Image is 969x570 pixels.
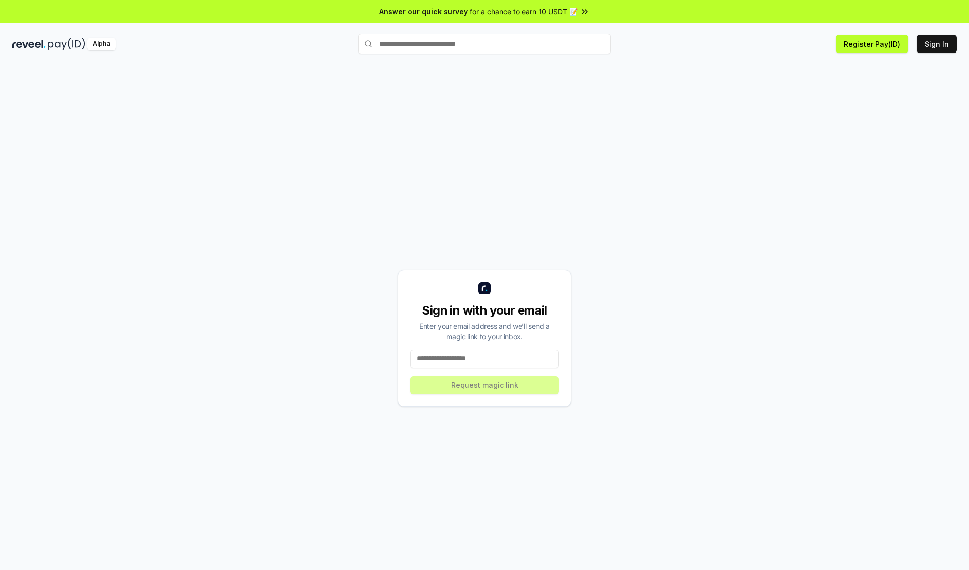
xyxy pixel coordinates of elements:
img: pay_id [48,38,85,50]
button: Register Pay(ID) [836,35,908,53]
span: for a chance to earn 10 USDT 📝 [470,6,578,17]
div: Sign in with your email [410,302,559,319]
button: Sign In [917,35,957,53]
div: Enter your email address and we’ll send a magic link to your inbox. [410,321,559,342]
img: logo_small [478,282,491,294]
span: Answer our quick survey [379,6,468,17]
img: reveel_dark [12,38,46,50]
div: Alpha [87,38,116,50]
